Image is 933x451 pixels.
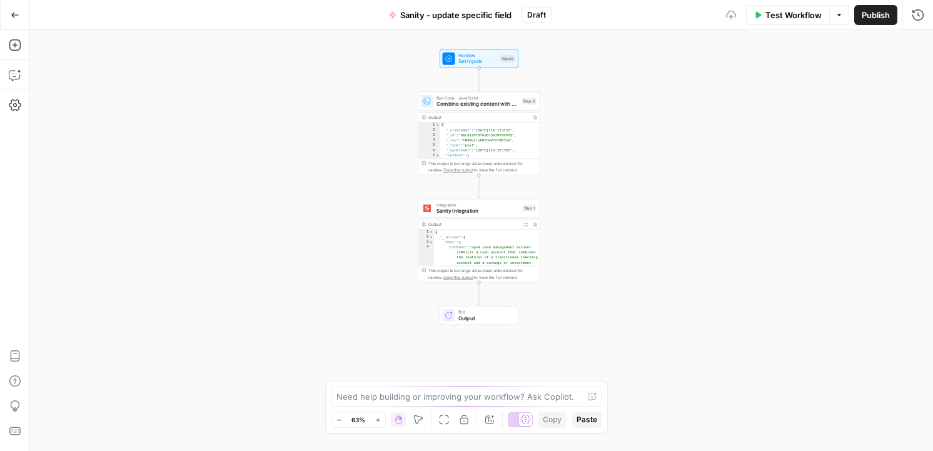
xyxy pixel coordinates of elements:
button: Publish [854,5,897,25]
span: Toggle code folding, rows 3 through 5 [429,240,433,245]
span: Test Workflow [765,9,822,21]
div: 2 [418,128,440,133]
span: Toggle code folding, rows 1 through 1576 [435,123,440,128]
div: 6 [418,148,440,153]
span: Draft [527,9,546,21]
span: Toggle code folding, rows 2 through 6 [429,235,433,240]
span: Publish [862,9,890,21]
span: Set Inputs [458,58,497,66]
button: Sanity - update specific field [381,5,519,25]
div: 4 [418,138,440,143]
div: 3 [418,240,434,245]
div: 3 [418,133,440,138]
span: Toggle code folding, rows 1 through 7 [429,230,433,235]
span: Paste [577,414,597,425]
button: Test Workflow [746,5,829,25]
span: Workflow [458,52,497,58]
div: Run Code · JavaScriptCombine existing content with new blockStep 9Output{ "_createdAt":"[DATE]T16... [418,92,540,175]
span: Run Code · JavaScript [436,94,518,101]
div: 1 [418,230,434,235]
div: EndOutput [418,306,540,325]
div: Output [428,221,518,228]
span: Copy the output [443,168,473,173]
span: Sanity - update specific field [400,9,512,21]
div: Inputs [500,55,515,62]
span: Integration [436,201,519,208]
img: logo.svg [423,205,431,213]
span: Output [458,314,512,322]
span: End [458,308,512,315]
div: 7 [418,153,440,158]
span: Toggle code folding, rows 7 through 1370 [435,153,440,158]
div: This output is too large & has been abbreviated for review. to view the full content. [428,268,536,280]
span: Copy [543,414,562,425]
g: Edge from step_9 to step_1 [478,175,480,198]
div: IntegrationSanity IntegrationStep 1Output{ "__airops":{ "html":{ "content":"<p>A cash management ... [418,199,540,282]
div: 5 [418,143,440,148]
span: Combine existing content with new block [436,100,518,108]
div: 1 [418,123,440,128]
g: Edge from step_1 to end [478,282,480,305]
div: WorkflowSet InputsInputs [418,49,540,68]
span: 63% [351,415,365,425]
span: Sanity Integration [436,207,519,215]
div: This output is too large & has been abbreviated for review. to view the full content. [428,161,536,173]
button: Paste [572,412,602,428]
div: Output [428,114,528,120]
div: Step 1 [522,205,537,211]
div: Step 9 [522,98,537,104]
button: Copy [538,412,567,428]
span: Copy the output [443,275,473,280]
div: 2 [418,235,434,240]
